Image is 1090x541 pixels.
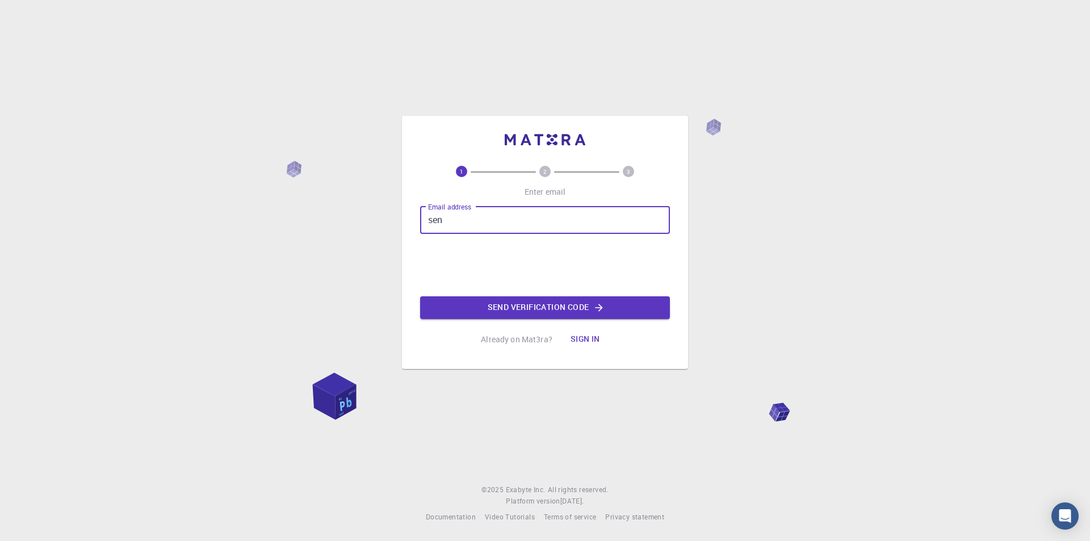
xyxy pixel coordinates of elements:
[544,512,596,521] span: Terms of service
[459,243,631,287] iframe: reCAPTCHA
[506,485,546,494] span: Exabyte Inc.
[543,167,547,175] text: 2
[426,512,476,521] span: Documentation
[426,511,476,523] a: Documentation
[481,484,505,496] span: © 2025
[485,511,535,523] a: Video Tutorials
[506,496,560,507] span: Platform version
[605,511,664,523] a: Privacy statement
[560,496,584,505] span: [DATE] .
[460,167,463,175] text: 1
[560,496,584,507] a: [DATE].
[544,511,596,523] a: Terms of service
[525,186,566,198] p: Enter email
[428,202,471,212] label: Email address
[485,512,535,521] span: Video Tutorials
[1051,502,1079,530] div: Open Intercom Messenger
[506,484,546,496] a: Exabyte Inc.
[561,328,609,351] button: Sign in
[420,296,670,319] button: Send verification code
[481,334,552,345] p: Already on Mat3ra?
[627,167,630,175] text: 3
[605,512,664,521] span: Privacy statement
[548,484,609,496] span: All rights reserved.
